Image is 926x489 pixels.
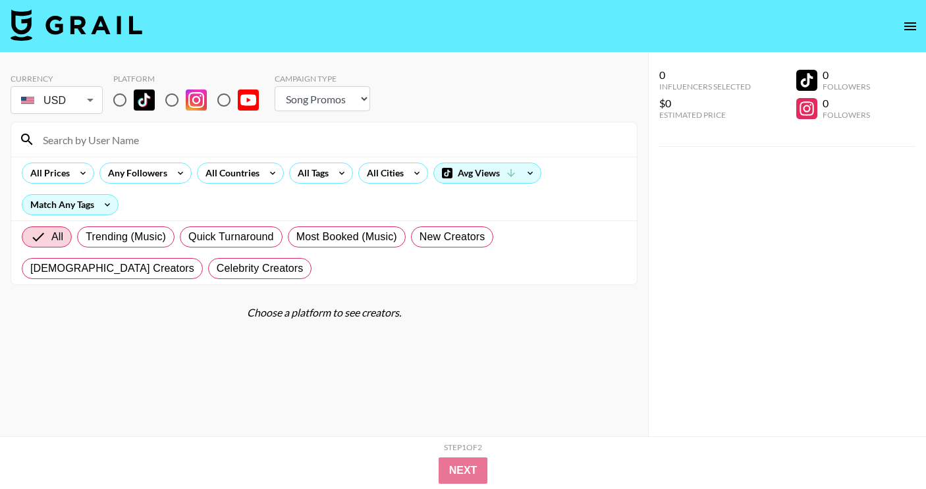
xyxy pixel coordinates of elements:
[11,74,103,84] div: Currency
[35,129,629,150] input: Search by User Name
[823,97,870,110] div: 0
[30,261,194,276] span: [DEMOGRAPHIC_DATA] Creators
[186,90,207,111] img: Instagram
[51,229,63,245] span: All
[113,74,269,84] div: Platform
[823,110,870,120] div: Followers
[659,68,751,82] div: 0
[823,68,870,82] div: 0
[22,195,118,215] div: Match Any Tags
[100,163,170,183] div: Any Followers
[11,9,142,41] img: Grail Talent
[444,442,482,452] div: Step 1 of 2
[188,229,274,245] span: Quick Turnaround
[86,229,166,245] span: Trending (Music)
[434,163,541,183] div: Avg Views
[659,110,751,120] div: Estimated Price
[238,90,259,111] img: YouTube
[823,82,870,91] div: Followers
[22,163,72,183] div: All Prices
[420,229,485,245] span: New Creators
[275,74,370,84] div: Campaign Type
[13,89,100,112] div: USD
[659,97,751,110] div: $0
[217,261,304,276] span: Celebrity Creators
[296,229,397,245] span: Most Booked (Music)
[11,306,638,319] div: Choose a platform to see creators.
[897,13,923,39] button: open drawer
[198,163,262,183] div: All Countries
[659,82,751,91] div: Influencers Selected
[439,457,488,484] button: Next
[290,163,331,183] div: All Tags
[134,90,155,111] img: TikTok
[359,163,406,183] div: All Cities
